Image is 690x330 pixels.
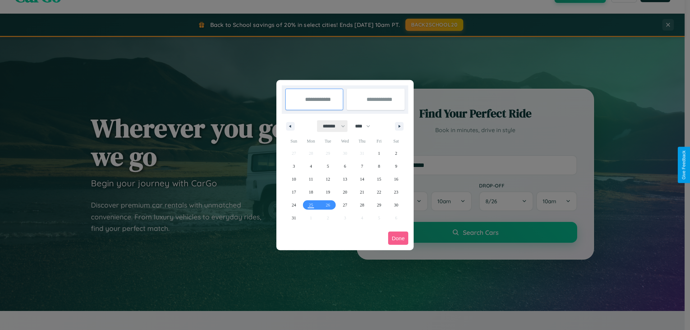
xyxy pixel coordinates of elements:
span: 27 [343,199,347,212]
span: 22 [377,186,381,199]
span: 17 [292,186,296,199]
span: Tue [319,135,336,147]
span: 25 [309,199,313,212]
button: 24 [285,199,302,212]
button: 14 [354,173,371,186]
button: 1 [371,147,387,160]
span: Sun [285,135,302,147]
span: 21 [360,186,364,199]
span: 15 [377,173,381,186]
button: 6 [336,160,353,173]
span: Thu [354,135,371,147]
span: 5 [327,160,329,173]
button: 29 [371,199,387,212]
button: 31 [285,212,302,224]
button: 5 [319,160,336,173]
span: 12 [326,173,330,186]
span: 18 [309,186,313,199]
span: 6 [344,160,346,173]
span: 3 [293,160,295,173]
span: 7 [361,160,363,173]
span: Mon [302,135,319,147]
span: Wed [336,135,353,147]
span: 16 [394,173,398,186]
button: 20 [336,186,353,199]
button: 13 [336,173,353,186]
button: 9 [388,160,405,173]
button: 17 [285,186,302,199]
span: 23 [394,186,398,199]
button: 22 [371,186,387,199]
button: 4 [302,160,319,173]
button: 26 [319,199,336,212]
button: 7 [354,160,371,173]
div: Give Feedback [681,150,686,180]
span: 10 [292,173,296,186]
span: 28 [360,199,364,212]
button: 3 [285,160,302,173]
span: 30 [394,199,398,212]
button: 16 [388,173,405,186]
button: 18 [302,186,319,199]
span: 19 [326,186,330,199]
button: 10 [285,173,302,186]
button: 2 [388,147,405,160]
span: 13 [343,173,347,186]
button: 21 [354,186,371,199]
button: 19 [319,186,336,199]
span: 20 [343,186,347,199]
button: 12 [319,173,336,186]
span: 2 [395,147,397,160]
span: 8 [378,160,380,173]
button: 30 [388,199,405,212]
span: Sat [388,135,405,147]
button: 8 [371,160,387,173]
span: 4 [310,160,312,173]
button: 27 [336,199,353,212]
span: 9 [395,160,397,173]
button: 23 [388,186,405,199]
span: 29 [377,199,381,212]
span: 24 [292,199,296,212]
span: 1 [378,147,380,160]
span: 14 [360,173,364,186]
button: 28 [354,199,371,212]
button: 15 [371,173,387,186]
span: 31 [292,212,296,224]
span: 11 [309,173,313,186]
button: 11 [302,173,319,186]
button: Done [388,232,408,245]
button: 25 [302,199,319,212]
span: Fri [371,135,387,147]
span: 26 [326,199,330,212]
